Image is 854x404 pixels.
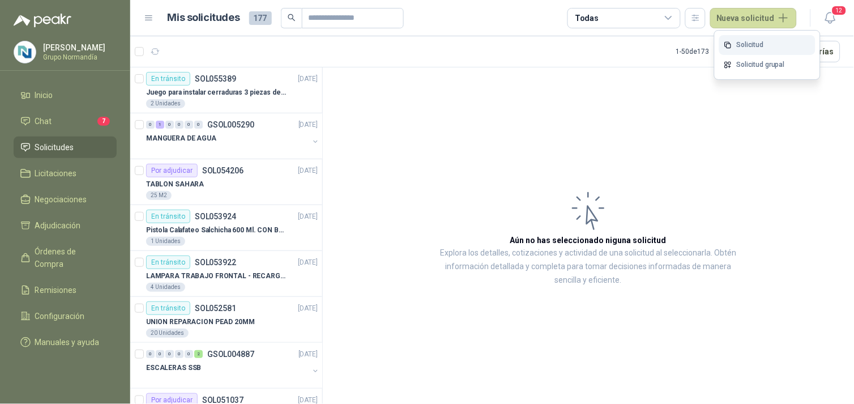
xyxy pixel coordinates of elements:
[14,279,117,301] a: Remisiones
[14,84,117,106] a: Inicio
[288,14,296,22] span: search
[575,12,599,24] div: Todas
[146,237,185,246] div: 1 Unidades
[820,8,840,28] button: 12
[43,54,114,61] p: Grupo Normandía
[35,89,53,101] span: Inicio
[175,350,183,358] div: 0
[168,10,240,26] h1: Mis solicitudes
[146,191,172,200] div: 25 M2
[35,336,100,348] span: Manuales y ayuda
[195,304,236,312] p: SOL052581
[710,8,797,28] button: Nueva solicitud
[14,189,117,210] a: Negociaciones
[298,349,318,360] p: [DATE]
[165,121,174,129] div: 0
[14,215,117,236] a: Adjudicación
[195,212,236,220] p: SOL053924
[249,11,272,25] span: 177
[146,87,287,98] p: Juego para instalar cerraduras 3 piezas de acero al carbono - Pretul
[146,99,185,108] div: 2 Unidades
[195,75,236,83] p: SOL055389
[14,241,117,275] a: Órdenes de Compra
[14,14,71,27] img: Logo peakr
[35,310,85,322] span: Configuración
[130,251,322,297] a: En tránsitoSOL053922[DATE] LAMPARA TRABAJO FRONTAL - RECARGABLE4 Unidades
[202,167,244,175] p: SOL054206
[185,350,193,358] div: 0
[207,350,254,358] p: GSOL004887
[146,225,287,236] p: Pistola Calafateo Salchicha 600 Ml. CON BOQUILLA
[165,350,174,358] div: 0
[35,193,87,206] span: Negociaciones
[194,121,203,129] div: 0
[202,396,244,404] p: SOL051037
[298,120,318,130] p: [DATE]
[510,234,667,246] h3: Aún no has seleccionado niguna solicitud
[146,210,190,223] div: En tránsito
[146,363,201,373] p: ESCALERAS SSB
[298,211,318,222] p: [DATE]
[194,350,203,358] div: 2
[146,271,287,282] p: LAMPARA TRABAJO FRONTAL - RECARGABLE
[185,121,193,129] div: 0
[14,331,117,353] a: Manuales y ayuda
[146,118,320,154] a: 0 1 0 0 0 0 GSOL005290[DATE] MANGUERA DE AGUA
[676,42,746,61] div: 1 - 50 de 173
[35,115,52,127] span: Chat
[146,347,320,384] a: 0 0 0 0 0 2 GSOL004887[DATE] ESCALERAS SSB
[146,350,155,358] div: 0
[14,305,117,327] a: Configuración
[156,350,164,358] div: 0
[436,246,741,287] p: Explora los detalles, cotizaciones y actividad de una solicitud al seleccionarla. Obtén informaci...
[35,284,77,296] span: Remisiones
[719,35,815,55] a: Solicitud
[97,117,110,126] span: 7
[35,141,74,154] span: Solicitudes
[146,301,190,315] div: En tránsito
[298,74,318,84] p: [DATE]
[146,121,155,129] div: 0
[195,258,236,266] p: SOL053922
[130,67,322,113] a: En tránsitoSOL055389[DATE] Juego para instalar cerraduras 3 piezas de acero al carbono - Pretul2 ...
[719,55,815,75] a: Solicitud grupal
[146,283,185,292] div: 4 Unidades
[14,41,36,63] img: Company Logo
[14,137,117,158] a: Solicitudes
[207,121,254,129] p: GSOL005290
[146,256,190,269] div: En tránsito
[14,110,117,132] a: Chat7
[35,219,81,232] span: Adjudicación
[35,167,77,180] span: Licitaciones
[156,121,164,129] div: 1
[298,303,318,314] p: [DATE]
[130,205,322,251] a: En tránsitoSOL053924[DATE] Pistola Calafateo Salchicha 600 Ml. CON BOQUILLA1 Unidades
[130,159,322,205] a: Por adjudicarSOL054206[DATE] TABLON SAHARA25 M2
[35,245,106,270] span: Órdenes de Compra
[146,179,204,190] p: TABLON SAHARA
[831,5,847,16] span: 12
[146,164,198,177] div: Por adjudicar
[298,165,318,176] p: [DATE]
[146,329,189,338] div: 20 Unidades
[175,121,183,129] div: 0
[146,317,255,328] p: UNION REPARACION PEAD 20MM
[43,44,114,52] p: [PERSON_NAME]
[14,163,117,184] a: Licitaciones
[298,257,318,268] p: [DATE]
[130,297,322,343] a: En tránsitoSOL052581[DATE] UNION REPARACION PEAD 20MM20 Unidades
[146,133,216,144] p: MANGUERA DE AGUA
[146,72,190,86] div: En tránsito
